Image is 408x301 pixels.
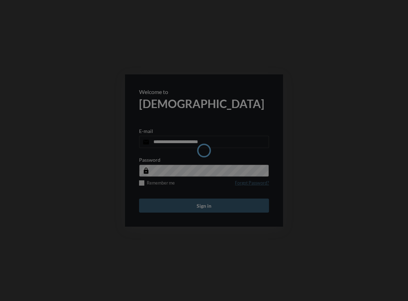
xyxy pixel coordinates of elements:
a: Forgot Password? [235,180,269,190]
p: Password [139,157,160,163]
button: Sign in [139,199,269,213]
p: Welcome to [139,88,269,95]
h2: [DEMOGRAPHIC_DATA] [139,97,269,111]
label: Remember me [139,180,175,186]
p: E-mail [139,128,153,134]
